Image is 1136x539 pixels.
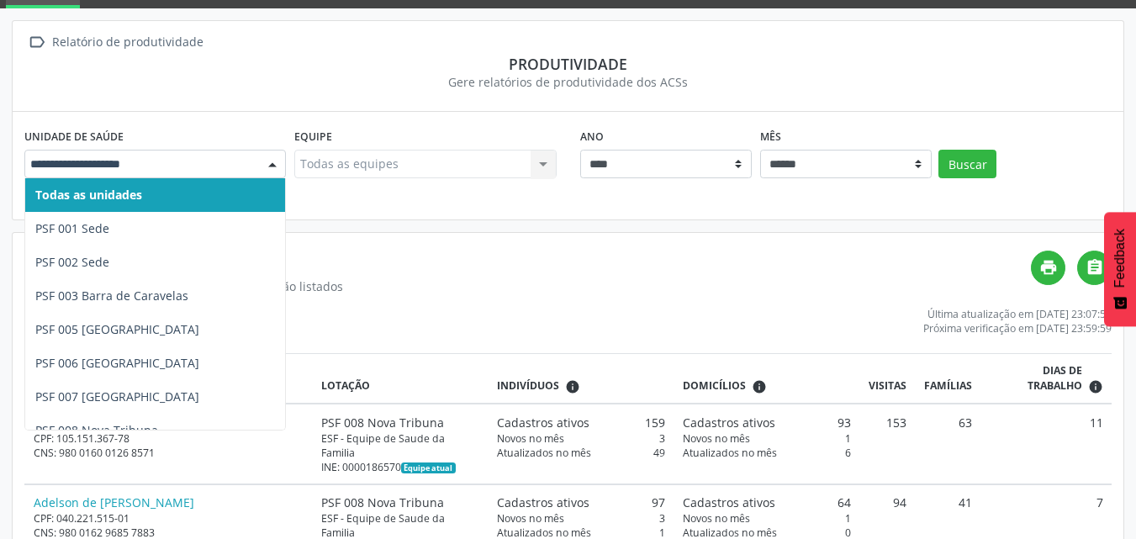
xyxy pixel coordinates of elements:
span: Cadastros ativos [497,494,589,511]
i: print [1039,258,1058,277]
label: Ano [580,124,604,150]
div: CNS: 980 0160 0126 8571 [34,446,304,460]
i:  [24,30,49,55]
td: 153 [860,404,916,484]
span: Atualizados no mês [497,446,591,460]
div: PSF 008 Nova Tribuna [321,414,480,431]
span: Indivíduos [497,378,559,394]
div: INE: 0000186570 [321,460,480,474]
a:  Relatório de produtividade [24,30,206,55]
div: 1 [683,431,851,446]
th: Lotação [312,354,489,404]
div: Somente agentes ativos no mês selecionado são listados [24,277,1031,295]
div: 97 [497,494,665,511]
span: Atualizados no mês [683,446,777,460]
div: CPF: 105.151.367-78 [34,431,304,446]
th: Visitas [860,354,916,404]
span: PSF 007 [GEOGRAPHIC_DATA] [35,388,199,404]
i:  [1086,258,1104,277]
div: Próxima verificação em [DATE] 23:59:59 [923,321,1112,336]
th: Famílias [916,354,981,404]
label: Equipe [294,124,332,150]
span: Todas as unidades [35,187,142,203]
div: Última atualização em [DATE] 23:07:59 [923,307,1112,321]
div: 3 [497,431,665,446]
td: 63 [916,404,981,484]
span: Cadastros ativos [683,494,775,511]
span: PSF 001 Sede [35,220,109,236]
div: 93 [683,414,851,431]
div: CPF: 040.221.515-01 [34,511,304,526]
div: 6 [683,446,851,460]
div: Relatório de produtividade [49,30,206,55]
div: 3 [497,511,665,526]
a: Adelson de [PERSON_NAME] [34,494,194,510]
a: print [1031,251,1065,285]
span: Novos no mês [497,431,564,446]
td: 11 [981,404,1112,484]
div: PSF 008 Nova Tribuna [321,494,480,511]
div: Gere relatórios de produtividade dos ACSs [24,73,1112,91]
span: Novos no mês [683,431,750,446]
span: Dias de trabalho [990,363,1081,394]
button: Feedback - Mostrar pesquisa [1104,212,1136,326]
span: Domicílios [683,378,746,394]
div: ESF - Equipe de Saude da Familia [321,431,480,460]
span: Esta é a equipe atual deste Agente [401,462,456,474]
span: PSF 006 [GEOGRAPHIC_DATA] [35,355,199,371]
div: 64 [683,494,851,511]
label: Unidade de saúde [24,124,124,150]
span: PSF 003 Barra de Caravelas [35,288,188,304]
i: Dias em que o(a) ACS fez pelo menos uma visita, ou ficha de cadastro individual ou cadastro domic... [1088,379,1103,394]
span: PSF 005 [GEOGRAPHIC_DATA] [35,321,199,337]
div: 49 [497,446,665,460]
span: Cadastros ativos [497,414,589,431]
h4: Relatório de produtividade [24,251,1031,272]
button: Buscar [938,150,996,178]
i: <div class="text-left"> <div> <strong>Cadastros ativos:</strong> Cadastros que estão vinculados a... [752,379,767,394]
span: Cadastros ativos [683,414,775,431]
span: PSF 008 Nova Tribuna [35,422,158,438]
span: Novos no mês [683,511,750,526]
label: Mês [760,124,781,150]
span: Novos no mês [497,511,564,526]
div: 1 [683,511,851,526]
i: <div class="text-left"> <div> <strong>Cadastros ativos:</strong> Cadastros que estão vinculados a... [565,379,580,394]
span: PSF 002 Sede [35,254,109,270]
div: 159 [497,414,665,431]
span: Feedback [1112,229,1128,288]
div: Produtividade [24,55,1112,73]
a:  [1077,251,1112,285]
